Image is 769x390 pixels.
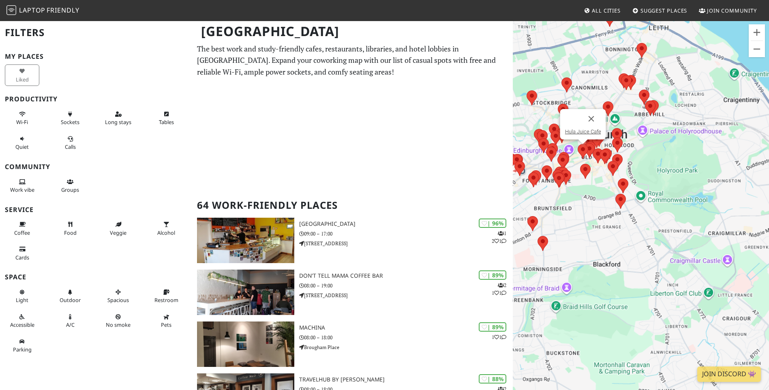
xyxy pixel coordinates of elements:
[479,322,506,332] div: | 89%
[195,20,511,43] h1: [GEOGRAPHIC_DATA]
[299,230,513,238] p: 09:00 – 17:00
[61,118,79,126] span: Power sockets
[197,270,294,315] img: Don't tell Mama Coffee Bar
[154,296,178,304] span: Restroom
[157,229,175,236] span: Alcohol
[629,3,691,18] a: Suggest Places
[107,296,129,304] span: Spacious
[299,221,513,227] h3: [GEOGRAPHIC_DATA]
[5,206,187,214] h3: Service
[5,175,39,197] button: Work vibe
[696,3,760,18] a: Join Community
[197,193,508,218] h2: 64 Work-Friendly Places
[101,285,135,307] button: Spacious
[65,143,76,150] span: Video/audio calls
[64,229,77,236] span: Food
[492,333,506,341] p: 1 1
[15,254,29,261] span: Credit cards
[192,270,512,315] a: Don't tell Mama Coffee Bar | 89% 211 Don't tell Mama Coffee Bar 08:00 – 19:00 [STREET_ADDRESS]
[10,186,34,193] span: People working
[5,310,39,332] button: Accessible
[110,229,126,236] span: Veggie
[53,285,88,307] button: Outdoor
[53,310,88,332] button: A/C
[749,24,765,41] button: Zoom in
[5,273,187,281] h3: Space
[101,310,135,332] button: No smoke
[197,218,294,263] img: North Fort Cafe
[581,109,601,129] button: Close
[16,118,28,126] span: Stable Wi-Fi
[105,118,131,126] span: Long stays
[192,218,512,263] a: North Fort Cafe | 96% 121 [GEOGRAPHIC_DATA] 09:00 – 17:00 [STREET_ADDRESS]
[149,285,184,307] button: Restroom
[479,219,506,228] div: | 96%
[14,229,30,236] span: Coffee
[749,41,765,57] button: Zoom out
[66,321,75,328] span: Air conditioned
[13,346,32,353] span: Parking
[53,218,88,239] button: Food
[149,107,184,129] button: Tables
[192,321,512,367] a: Machina | 89% 11 Machina 08:00 – 18:00 Brougham Place
[5,242,39,264] button: Cards
[479,374,506,384] div: | 88%
[149,310,184,332] button: Pets
[5,335,39,356] button: Parking
[53,107,88,129] button: Sockets
[6,4,79,18] a: LaptopFriendly LaptopFriendly
[5,53,187,60] h3: My Places
[5,107,39,129] button: Wi-Fi
[707,7,757,14] span: Join Community
[159,118,174,126] span: Work-friendly tables
[299,376,513,383] h3: TravelHub by [PERSON_NAME]
[492,229,506,245] p: 1 2 1
[640,7,688,14] span: Suggest Places
[299,282,513,289] p: 08:00 – 19:00
[61,186,79,193] span: Group tables
[6,5,16,15] img: LaptopFriendly
[161,321,171,328] span: Pet friendly
[53,175,88,197] button: Groups
[197,43,508,78] p: The best work and study-friendly cafes, restaurants, libraries, and hotel lobbies in [GEOGRAPHIC_...
[15,143,29,150] span: Quiet
[492,281,506,297] p: 2 1 1
[479,270,506,280] div: | 89%
[149,218,184,239] button: Alcohol
[5,285,39,307] button: Light
[592,7,621,14] span: All Cities
[299,272,513,279] h3: Don't tell Mama Coffee Bar
[299,240,513,247] p: [STREET_ADDRESS]
[16,296,28,304] span: Natural light
[19,6,45,15] span: Laptop
[101,107,135,129] button: Long stays
[565,129,601,135] a: Hula Juice Cafe
[299,324,513,331] h3: Machina
[5,218,39,239] button: Coffee
[101,218,135,239] button: Veggie
[197,321,294,367] img: Machina
[5,95,187,103] h3: Productivity
[299,334,513,341] p: 08:00 – 18:00
[5,20,187,45] h2: Filters
[60,296,81,304] span: Outdoor area
[580,3,624,18] a: All Cities
[47,6,79,15] span: Friendly
[5,163,187,171] h3: Community
[106,321,131,328] span: Smoke free
[299,343,513,351] p: Brougham Place
[10,321,34,328] span: Accessible
[5,132,39,154] button: Quiet
[299,291,513,299] p: [STREET_ADDRESS]
[53,132,88,154] button: Calls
